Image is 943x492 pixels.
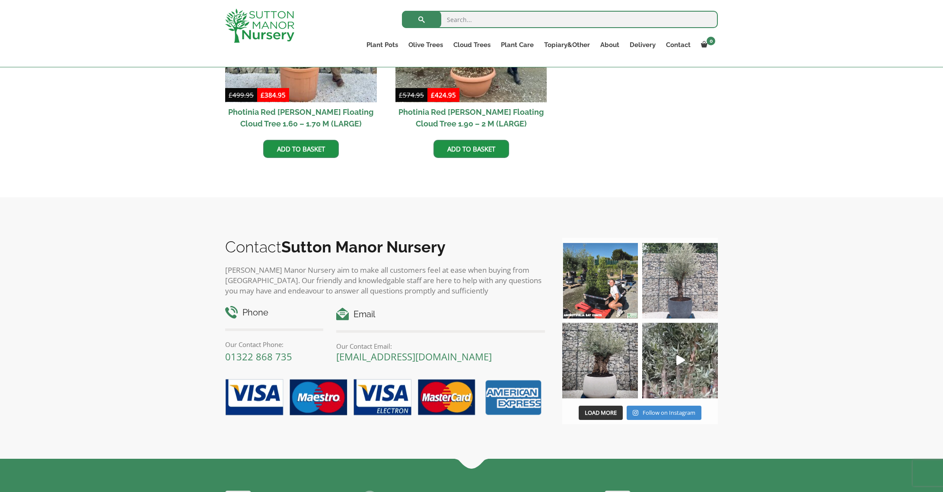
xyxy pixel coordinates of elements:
[336,308,545,321] h4: Email
[225,339,323,350] p: Our Contact Phone:
[395,102,547,133] h2: Photinia Red [PERSON_NAME] Floating Cloud Tree 1.90 – 2 M (LARGE)
[562,323,638,398] img: Check out this beauty we potted at our nursery today ❤️‍🔥 A huge, ancient gnarled Olive tree plan...
[539,39,595,51] a: Topiary&Other
[431,91,435,99] span: £
[402,11,718,28] input: Search...
[642,323,718,398] a: Play
[229,91,254,99] bdi: 499.95
[633,410,638,416] svg: Instagram
[229,91,233,99] span: £
[627,406,701,420] a: Instagram Follow on Instagram
[595,39,624,51] a: About
[403,39,448,51] a: Olive Trees
[448,39,496,51] a: Cloud Trees
[496,39,539,51] a: Plant Care
[399,91,424,99] bdi: 574.95
[642,243,718,319] img: A beautiful multi-stem Spanish Olive tree potted in our luxurious fibre clay pots 😍😍
[261,91,286,99] bdi: 384.95
[225,306,323,319] h4: Phone
[225,350,292,363] a: 01322 868 735
[225,238,545,256] h2: Contact
[263,140,339,158] a: Add to basket: “Photinia Red Robin Floating Cloud Tree 1.60 - 1.70 M (LARGE)”
[696,39,718,51] a: 0
[431,91,456,99] bdi: 424.95
[579,406,623,420] button: Load More
[707,37,715,45] span: 0
[676,355,685,365] svg: Play
[399,91,403,99] span: £
[225,102,377,133] h2: Photinia Red [PERSON_NAME] Floating Cloud Tree 1.60 – 1.70 M (LARGE)
[661,39,696,51] a: Contact
[336,350,492,363] a: [EMAIL_ADDRESS][DOMAIN_NAME]
[225,9,294,43] img: logo
[562,243,638,319] img: Our elegant & picturesque Angustifolia Cones are an exquisite addition to your Bay Tree collectio...
[433,140,509,158] a: Add to basket: “Photinia Red Robin Floating Cloud Tree 1.90 - 2 M (LARGE)”
[585,409,617,416] span: Load More
[219,374,545,422] img: payment-options.png
[642,323,718,398] img: New arrivals Monday morning of beautiful olive trees 🤩🤩 The weather is beautiful this summer, gre...
[643,409,695,416] span: Follow on Instagram
[281,238,446,256] b: Sutton Manor Nursery
[225,265,545,296] p: [PERSON_NAME] Manor Nursery aim to make all customers feel at ease when buying from [GEOGRAPHIC_D...
[361,39,403,51] a: Plant Pots
[624,39,661,51] a: Delivery
[336,341,545,351] p: Our Contact Email:
[261,91,264,99] span: £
